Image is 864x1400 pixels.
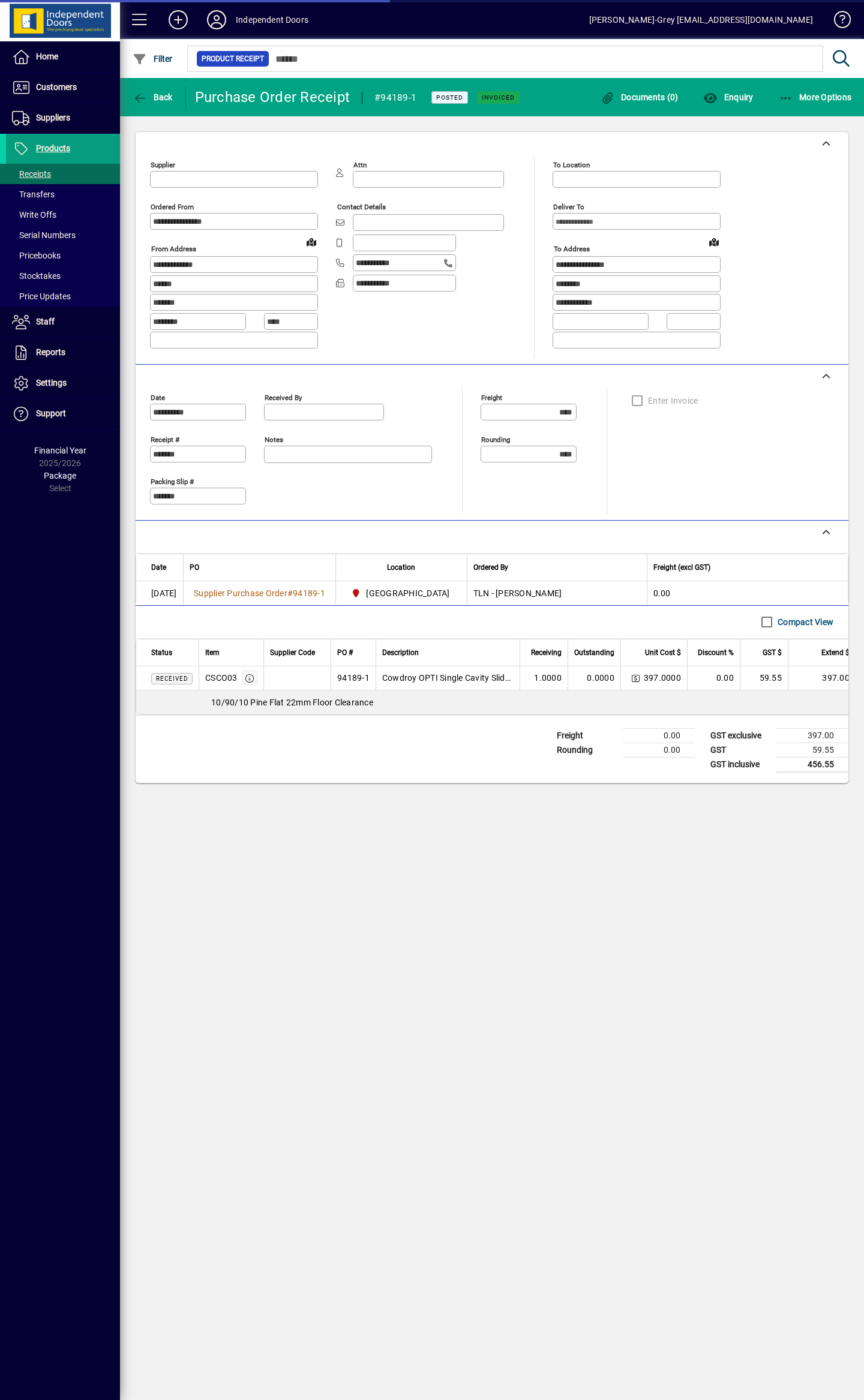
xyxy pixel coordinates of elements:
[6,73,120,103] a: Customers
[687,666,740,690] td: 0.00
[151,646,172,659] span: Status
[36,408,66,418] span: Support
[779,92,852,102] span: More Options
[698,646,734,659] span: Discount %
[6,307,120,337] a: Staff
[6,184,120,205] a: Transfers
[436,94,463,101] span: Posted
[331,666,376,690] td: 94189-1
[36,378,67,387] span: Settings
[589,10,813,29] div: [PERSON_NAME]-Grey [EMAIL_ADDRESS][DOMAIN_NAME]
[36,347,65,357] span: Reports
[374,88,416,107] div: #94189-1
[337,646,353,659] span: PO #
[34,446,86,455] span: Financial Year
[151,477,194,485] mat-label: Packing Slip #
[130,86,176,108] button: Back
[159,9,197,31] button: Add
[6,205,120,225] a: Write Offs
[265,393,302,401] mat-label: Received by
[6,368,120,398] a: Settings
[151,435,179,443] mat-label: Receipt #
[194,588,287,598] span: Supplier Purchase Order
[553,203,584,211] mat-label: Deliver To
[12,251,61,260] span: Pricebooks
[12,169,51,179] span: Receipts
[197,9,236,31] button: Profile
[623,743,695,757] td: 0.00
[776,743,848,757] td: 59.55
[704,728,776,743] td: GST exclusive
[293,588,325,598] span: 94189-1
[36,82,77,92] span: Customers
[190,587,329,600] a: Supplier Purchase Order#94189-1
[202,53,264,65] span: Product Receipt
[302,232,321,251] a: View on map
[376,666,520,690] td: Cowdroy OPTI Single Cavity Slider Unit 68kg - 1980 x 1200mm
[190,561,329,574] div: PO
[12,292,71,301] span: Price Updates
[366,587,449,599] span: [GEOGRAPHIC_DATA]
[151,161,175,169] mat-label: Supplier
[387,561,415,574] span: Location
[553,161,590,169] mat-label: To location
[700,86,756,108] button: Enquiry
[704,232,724,251] a: View on map
[551,728,623,743] td: Freight
[353,161,367,169] mat-label: Attn
[647,581,848,605] td: 0.00
[653,561,833,574] div: Freight (excl GST)
[568,666,620,690] td: 0.0000
[6,225,120,245] a: Serial Numbers
[12,271,61,281] span: Stocktakes
[205,646,220,659] span: Item
[190,561,199,574] span: PO
[36,143,70,153] span: Products
[36,52,58,61] span: Home
[133,92,173,102] span: Back
[6,103,120,133] a: Suppliers
[467,581,647,605] td: TLN - [PERSON_NAME]
[776,757,848,772] td: 456.55
[481,393,502,401] mat-label: Freight
[763,646,782,659] span: GST $
[151,561,166,574] span: Date
[482,94,515,101] span: Invoiced
[195,88,350,107] div: Purchase Order Receipt
[481,435,510,443] mat-label: Rounding
[473,561,641,574] div: Ordered By
[6,286,120,307] a: Price Updates
[382,646,419,659] span: Description
[156,675,188,682] span: Received
[265,435,283,443] mat-label: Notes
[776,86,855,108] button: More Options
[151,203,194,211] mat-label: Ordered from
[775,616,833,628] label: Compact View
[534,672,562,684] span: 1.0000
[270,646,315,659] span: Supplier Code
[551,743,623,757] td: Rounding
[6,42,120,72] a: Home
[287,588,293,598] span: #
[776,728,848,743] td: 397.00
[825,2,849,41] a: Knowledge Base
[627,669,644,686] button: Change Price Levels
[821,646,850,659] span: Extend $
[623,728,695,743] td: 0.00
[348,586,455,600] span: Christchurch
[598,86,682,108] button: Documents (0)
[12,230,76,240] span: Serial Numbers
[44,471,76,480] span: Package
[36,113,70,122] span: Suppliers
[740,666,788,690] td: 59.55
[6,399,120,429] a: Support
[653,561,710,574] span: Freight (excl GST)
[6,245,120,266] a: Pricebooks
[601,92,679,102] span: Documents (0)
[644,672,681,684] span: 397.0000
[531,646,562,659] span: Receiving
[6,266,120,286] a: Stocktakes
[236,10,308,29] div: Independent Doors
[136,581,183,605] td: [DATE]
[130,48,176,70] button: Filter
